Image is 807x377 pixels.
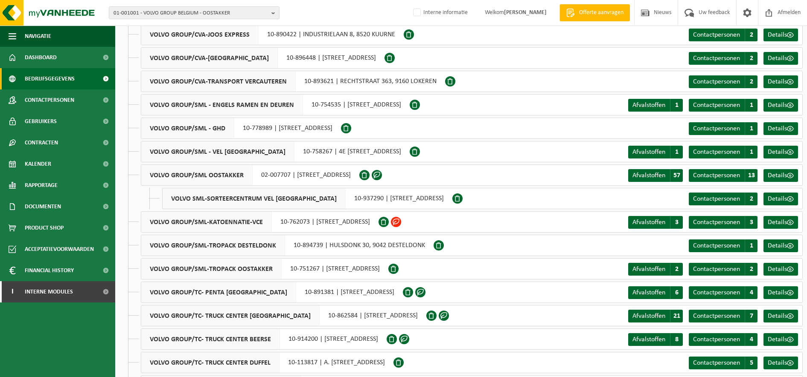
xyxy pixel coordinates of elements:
span: 01-001001 - VOLVO GROUP BELGIUM - OOSTAKKER [114,7,268,20]
span: Afvalstoffen [632,172,665,179]
span: Contactpersonen [693,32,740,38]
div: 10-778989 | [STREET_ADDRESS] [141,118,341,139]
div: 10-754535 | [STREET_ADDRESS] [141,94,410,115]
span: Contactpersonen [693,336,740,343]
span: VOLVO GROUP/TC- TRUCK CENTER BEERSE [141,329,280,349]
span: Details [768,266,787,273]
span: VOLVO GROUP/SML - GHD [141,118,234,138]
a: Details [763,333,798,346]
a: Contactpersonen 13 [689,169,757,182]
span: Afvalstoffen [632,336,665,343]
span: VOLVO GROUP/SML - ENGELS RAMEN EN DEUREN [141,95,303,115]
div: 10-914200 | [STREET_ADDRESS] [141,328,387,350]
span: Contactpersonen [693,55,740,62]
span: 2 [670,263,683,276]
span: Details [768,55,787,62]
div: 10-758267 | 4E [STREET_ADDRESS] [141,141,410,162]
span: Contactpersonen [693,78,740,85]
span: Navigatie [25,26,51,47]
a: Details [763,99,798,112]
a: Afvalstoffen 8 [628,333,683,346]
a: Contactpersonen 1 [689,239,757,252]
a: Afvalstoffen 1 [628,146,683,158]
label: Interne informatie [411,6,468,19]
div: 10-937290 | [STREET_ADDRESS] [162,188,452,209]
span: Contactpersonen [693,289,740,296]
span: 4 [745,333,757,346]
a: Afvalstoffen 1 [628,99,683,112]
div: 02-007707 | [STREET_ADDRESS] [141,164,359,186]
a: Contactpersonen 4 [689,333,757,346]
a: Details [763,263,798,276]
div: 10-762073 | [STREET_ADDRESS] [141,211,379,233]
span: Details [768,172,787,179]
span: Acceptatievoorwaarden [25,239,94,260]
span: 2 [745,52,757,65]
a: Details [763,52,798,65]
a: Details [763,216,798,229]
a: Contactpersonen 3 [689,216,757,229]
span: Details [768,242,787,249]
span: 6 [670,286,683,299]
span: Offerte aanvragen [577,9,626,17]
span: Contracten [25,132,58,153]
span: 2 [745,193,757,205]
span: Contactpersonen [693,172,740,179]
span: VOLVO GROUP/CVA-JOOS EXPRESS [141,24,259,45]
strong: [PERSON_NAME] [504,9,547,16]
span: VOLVO GROUP/TC- PENTA [GEOGRAPHIC_DATA] [141,282,296,302]
span: VOLVO GROUP/SML-KATOENNATIE-VCE [141,212,272,232]
span: Afvalstoffen [632,102,665,109]
span: Details [768,336,787,343]
span: Afvalstoffen [632,266,665,273]
span: Details [768,125,787,132]
button: 01-001001 - VOLVO GROUP BELGIUM - OOSTAKKER [109,6,280,19]
a: Details [763,169,798,182]
span: Afvalstoffen [632,289,665,296]
span: 5 [745,357,757,369]
a: Details [763,239,798,252]
span: 3 [745,216,757,229]
span: Details [768,32,787,38]
span: Details [768,78,787,85]
span: VOLVO GROUP/SML OOSTAKKER [141,165,253,185]
span: 7 [745,310,757,322]
div: 10-751267 | [STREET_ADDRESS] [141,258,388,279]
span: Contactpersonen [693,149,740,155]
a: Details [763,193,798,205]
span: Details [768,219,787,226]
span: VOLVO GROUP/CVA-[GEOGRAPHIC_DATA] [141,48,278,68]
a: Contactpersonen 1 [689,99,757,112]
span: VOLVO GROUP/SML-TROPACK OOSTAKKER [141,259,282,279]
span: 4 [745,286,757,299]
div: 10-891381 | [STREET_ADDRESS] [141,282,403,303]
a: Afvalstoffen 21 [628,310,683,322]
span: Documenten [25,196,61,217]
span: 21 [670,310,683,322]
a: Offerte aanvragen [559,4,630,21]
span: Details [768,196,787,202]
span: 3 [670,216,683,229]
span: VOLVO GROUP/CVA-TRANSPORT VERCAUTEREN [141,71,296,92]
span: Contactpersonen [693,242,740,249]
a: Contactpersonen 5 [689,357,757,369]
span: 1 [745,146,757,158]
span: 1 [670,146,683,158]
a: Details [763,122,798,135]
span: Details [768,102,787,109]
span: 2 [745,29,757,41]
a: Contactpersonen 2 [689,29,757,41]
span: VOLVO SML-SORTEERCENTRUM VEL [GEOGRAPHIC_DATA] [163,188,346,209]
span: I [9,281,16,302]
span: Interne modules [25,281,73,302]
span: Financial History [25,260,74,281]
div: 10-862584 | [STREET_ADDRESS] [141,305,426,326]
span: 1 [745,122,757,135]
span: Details [768,289,787,296]
a: Details [763,75,798,88]
span: Rapportage [25,175,58,196]
span: 2 [745,75,757,88]
a: Contactpersonen 2 [689,193,757,205]
span: Bedrijfsgegevens [25,68,75,89]
span: Product Shop [25,217,64,239]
